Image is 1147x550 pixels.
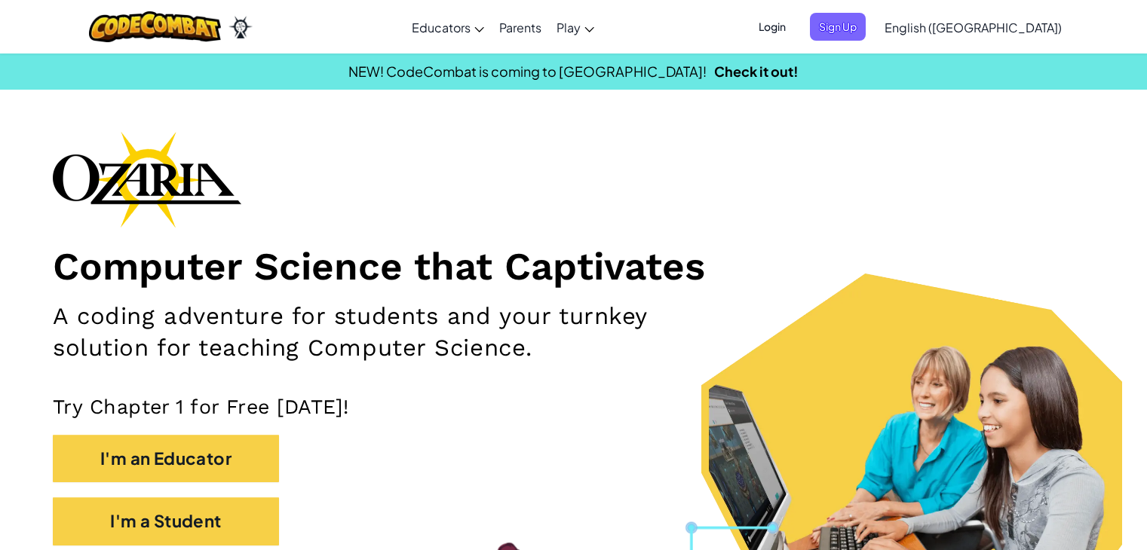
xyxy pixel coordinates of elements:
[885,20,1062,35] span: English ([GEOGRAPHIC_DATA])
[404,7,492,47] a: Educators
[53,131,241,228] img: Ozaria branding logo
[750,13,795,41] button: Login
[348,63,707,80] span: NEW! CodeCombat is coming to [GEOGRAPHIC_DATA]!
[549,7,602,47] a: Play
[877,7,1069,47] a: English ([GEOGRAPHIC_DATA])
[412,20,471,35] span: Educators
[53,394,1094,419] p: Try Chapter 1 for Free [DATE]!
[557,20,581,35] span: Play
[810,13,866,41] button: Sign Up
[714,63,799,80] a: Check it out!
[228,16,253,38] img: Ozaria
[53,435,279,482] button: I'm an Educator
[53,497,279,545] button: I'm a Student
[89,11,221,42] img: CodeCombat logo
[53,301,750,365] h2: A coding adventure for students and your turnkey solution for teaching Computer Science.
[53,243,1094,289] h1: Computer Science that Captivates
[492,7,549,47] a: Parents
